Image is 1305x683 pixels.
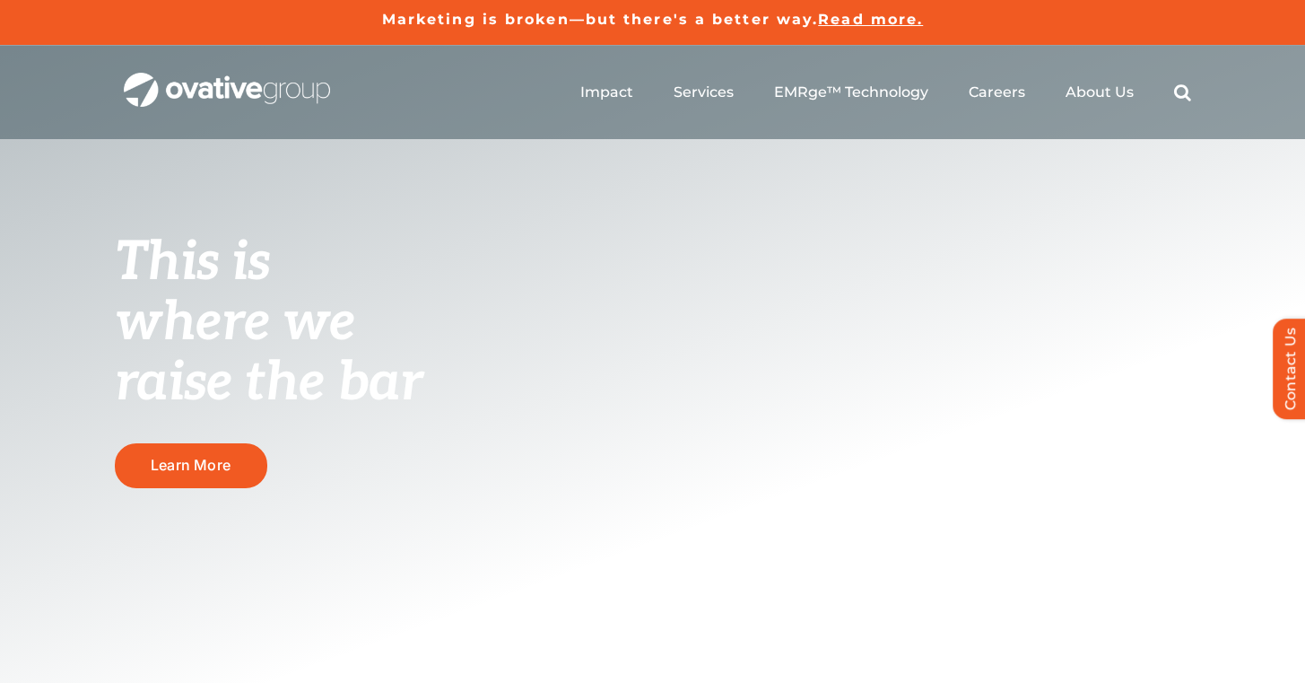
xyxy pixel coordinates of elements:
a: Read more. [818,11,923,28]
span: Learn More [151,457,231,474]
a: About Us [1066,83,1134,101]
a: Search [1174,83,1191,101]
a: Marketing is broken—but there's a better way. [382,11,819,28]
a: Services [674,83,734,101]
span: where we raise the bar [115,291,422,416]
span: This is [115,231,271,295]
a: Impact [580,83,633,101]
a: Learn More [115,443,267,487]
a: Careers [969,83,1025,101]
nav: Menu [580,64,1191,121]
a: EMRge™ Technology [774,83,928,101]
a: OG_Full_horizontal_WHT [124,71,330,88]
